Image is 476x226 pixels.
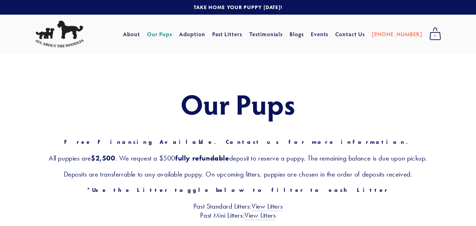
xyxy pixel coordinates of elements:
a: Contact Us [335,28,365,40]
strong: $2,500 [91,154,115,162]
a: View Litters [252,202,283,211]
h3: Deposits are transferrable to any available puppy. On upcoming litters, puppies are chosen in the... [35,170,441,179]
h3: All puppies are . We request a $500 deposit to reserve a puppy. The remaining balance is due upon... [35,154,441,163]
a: Events [311,28,329,40]
a: Blogs [290,28,304,40]
img: All About The Doodles [35,21,84,48]
a: View Litters [245,211,276,220]
h1: Our Pups [35,88,441,119]
a: [PHONE_NUMBER] [372,28,422,40]
a: About [123,28,140,40]
span: 0 [429,31,441,40]
strong: Free Financing Available. Contact us for more information. [64,139,412,145]
a: Our Pups [147,28,172,40]
a: Adoption [179,28,205,40]
a: Testimonials [249,28,283,40]
a: 0 items in cart [426,25,445,43]
strong: *Use the Litter toggle below to filter to each Litter [87,187,389,193]
h3: Past Standard Litters: Past Mini Litters: [35,202,441,220]
a: Past Litters [212,30,243,38]
strong: fully refundable [175,154,229,162]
